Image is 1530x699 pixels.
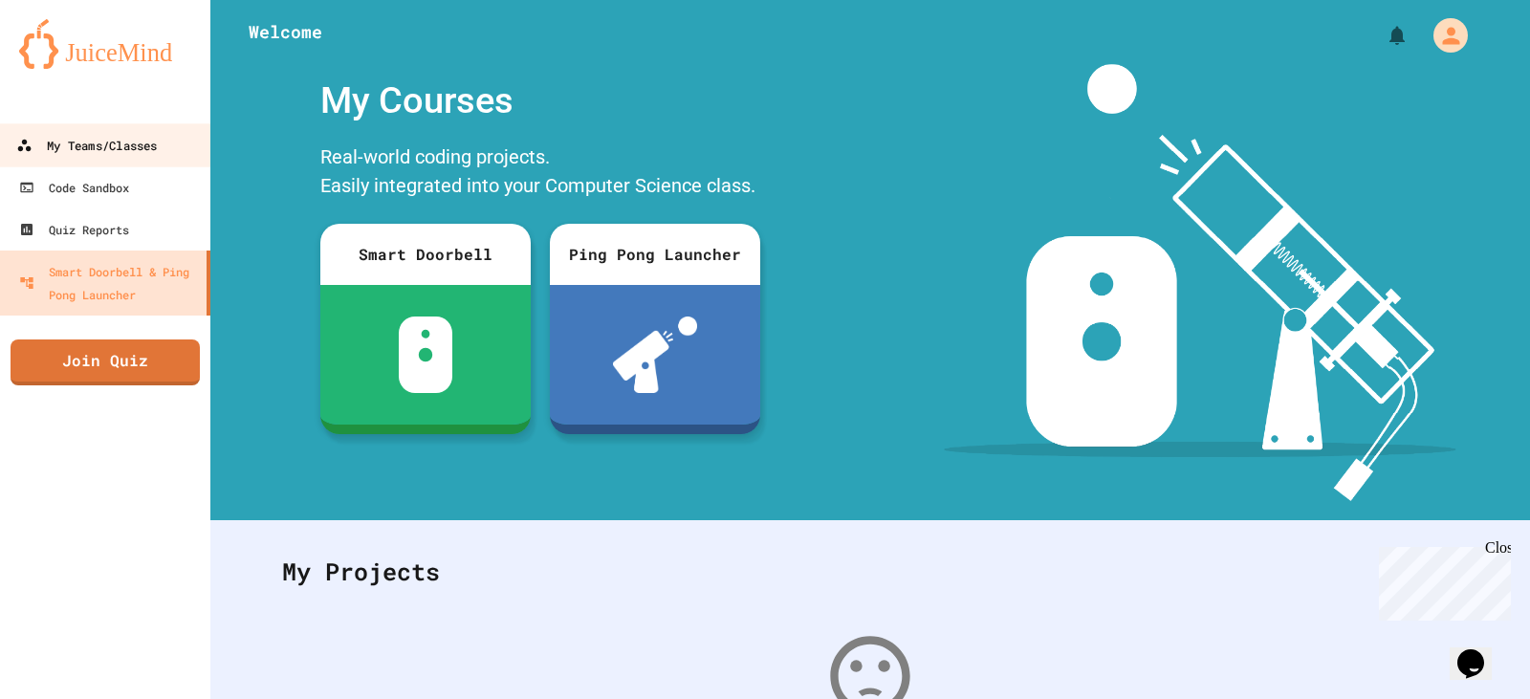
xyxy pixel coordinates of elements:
img: ppl-with-ball.png [613,317,698,393]
div: Code Sandbox [19,176,129,199]
div: My Projects [263,535,1477,609]
div: My Courses [311,64,770,138]
img: banner-image-my-projects.png [944,64,1456,501]
div: Quiz Reports [19,218,129,241]
div: Smart Doorbell [320,224,531,285]
img: sdb-white.svg [399,317,453,393]
div: Smart Doorbell & Ping Pong Launcher [19,260,199,306]
div: My Account [1413,13,1473,57]
iframe: chat widget [1371,539,1511,621]
div: Real-world coding projects. Easily integrated into your Computer Science class. [311,138,770,209]
a: Join Quiz [11,339,200,385]
div: My Notifications [1350,19,1413,52]
img: logo-orange.svg [19,19,191,69]
div: Ping Pong Launcher [550,224,760,285]
iframe: chat widget [1450,623,1511,680]
div: My Teams/Classes [16,134,157,158]
div: Chat with us now!Close [8,8,132,121]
